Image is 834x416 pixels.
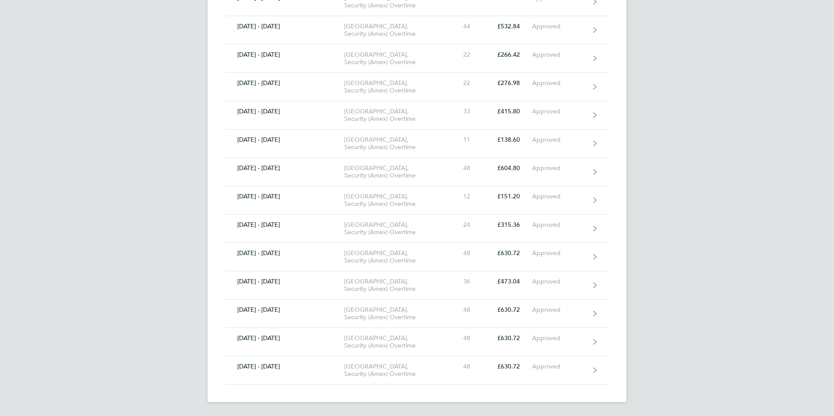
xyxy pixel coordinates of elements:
div: [GEOGRAPHIC_DATA], Security (Amex) Overtime [344,249,444,264]
div: [GEOGRAPHIC_DATA], Security (Amex) Overtime [344,108,444,123]
div: £604.80 [482,164,532,172]
div: Approved [532,193,586,200]
div: [DATE] - [DATE] [225,79,344,87]
div: £266.42 [482,51,532,58]
div: Approved [532,363,586,370]
div: 22 [444,51,482,58]
div: [DATE] - [DATE] [225,306,344,314]
div: [DATE] - [DATE] [225,193,344,200]
div: [DATE] - [DATE] [225,23,344,30]
div: [GEOGRAPHIC_DATA], Security (Amex) Overtime [344,221,444,236]
div: [DATE] - [DATE] [225,363,344,370]
div: 33 [444,108,482,115]
div: £630.72 [482,334,532,342]
a: [DATE] - [DATE][GEOGRAPHIC_DATA], Security (Amex) Overtime11£138.60Approved [225,130,609,158]
div: [DATE] - [DATE] [225,221,344,228]
div: [GEOGRAPHIC_DATA], Security (Amex) Overtime [344,136,444,151]
div: £630.72 [482,363,532,370]
div: Approved [532,221,586,228]
div: 48 [444,363,482,370]
div: 24 [444,221,482,228]
div: [DATE] - [DATE] [225,108,344,115]
div: £315.36 [482,221,532,228]
div: [GEOGRAPHIC_DATA], Security (Amex) Overtime [344,306,444,321]
a: [DATE] - [DATE][GEOGRAPHIC_DATA], Security (Amex) Overtime48£630.72Approved [225,356,609,385]
div: £276.98 [482,79,532,87]
a: [DATE] - [DATE][GEOGRAPHIC_DATA], Security (Amex) Overtime33£415.80Approved [225,101,609,130]
div: Approved [532,51,586,58]
div: [DATE] - [DATE] [225,164,344,172]
div: [GEOGRAPHIC_DATA], Security (Amex) Overtime [344,193,444,208]
a: [DATE] - [DATE][GEOGRAPHIC_DATA], Security (Amex) Overtime36£473.04Approved [225,271,609,300]
div: Approved [532,164,586,172]
div: [GEOGRAPHIC_DATA], Security (Amex) Overtime [344,278,444,293]
div: Approved [532,136,586,143]
div: 36 [444,278,482,285]
div: [GEOGRAPHIC_DATA], Security (Amex) Overtime [344,164,444,179]
div: Approved [532,79,586,87]
a: [DATE] - [DATE][GEOGRAPHIC_DATA], Security (Amex) Overtime48£630.72Approved [225,300,609,328]
div: 11 [444,136,482,143]
div: 48 [444,306,482,314]
div: [DATE] - [DATE] [225,51,344,58]
div: £532.84 [482,23,532,30]
div: Approved [532,278,586,285]
a: [DATE] - [DATE][GEOGRAPHIC_DATA], Security (Amex) Overtime22£276.98Approved [225,73,609,101]
div: £151.20 [482,193,532,200]
div: Approved [532,334,586,342]
div: [GEOGRAPHIC_DATA], Security (Amex) Overtime [344,23,444,38]
div: £473.04 [482,278,532,285]
div: [DATE] - [DATE] [225,334,344,342]
div: Approved [532,306,586,314]
a: [DATE] - [DATE][GEOGRAPHIC_DATA], Security (Amex) Overtime24£315.36Approved [225,215,609,243]
div: £138.60 [482,136,532,143]
a: [DATE] - [DATE][GEOGRAPHIC_DATA], Security (Amex) Overtime22£266.42Approved [225,44,609,73]
a: [DATE] - [DATE][GEOGRAPHIC_DATA], Security (Amex) Overtime48£630.72Approved [225,328,609,356]
div: 48 [444,334,482,342]
div: £630.72 [482,306,532,314]
div: Approved [532,23,586,30]
div: 48 [444,164,482,172]
div: Approved [532,249,586,257]
div: £415.80 [482,108,532,115]
div: 48 [444,249,482,257]
a: [DATE] - [DATE][GEOGRAPHIC_DATA], Security (Amex) Overtime48£604.80Approved [225,158,609,186]
div: [DATE] - [DATE] [225,136,344,143]
div: Approved [532,108,586,115]
a: [DATE] - [DATE][GEOGRAPHIC_DATA], Security (Amex) Overtime44£532.84Approved [225,16,609,44]
div: [DATE] - [DATE] [225,249,344,257]
a: [DATE] - [DATE][GEOGRAPHIC_DATA], Security (Amex) Overtime12£151.20Approved [225,186,609,215]
div: £630.72 [482,249,532,257]
div: 12 [444,193,482,200]
div: [GEOGRAPHIC_DATA], Security (Amex) Overtime [344,363,444,378]
div: [GEOGRAPHIC_DATA], Security (Amex) Overtime [344,334,444,349]
div: [DATE] - [DATE] [225,278,344,285]
div: 44 [444,23,482,30]
a: [DATE] - [DATE][GEOGRAPHIC_DATA], Security (Amex) Overtime48£630.72Approved [225,243,609,271]
div: [GEOGRAPHIC_DATA], Security (Amex) Overtime [344,51,444,66]
div: [GEOGRAPHIC_DATA], Security (Amex) Overtime [344,79,444,94]
div: 22 [444,79,482,87]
